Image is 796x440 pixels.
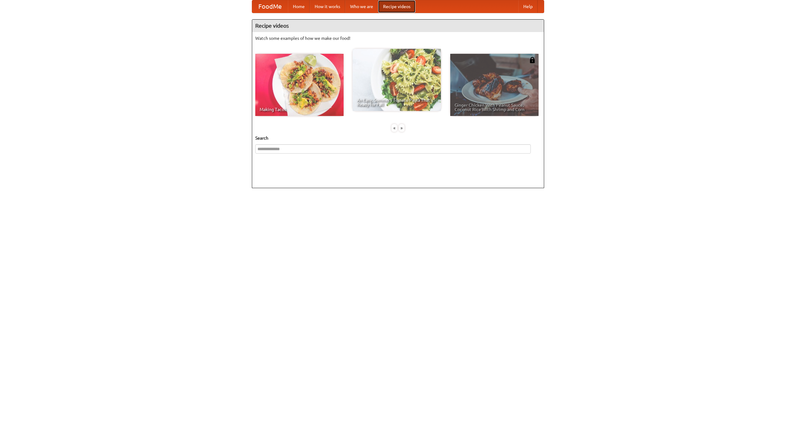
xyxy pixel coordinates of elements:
a: Home [288,0,310,13]
a: FoodMe [252,0,288,13]
a: How it works [310,0,345,13]
span: Making Tacos [260,107,339,112]
a: Recipe videos [378,0,415,13]
p: Watch some examples of how we make our food! [255,35,541,41]
a: Who we are [345,0,378,13]
div: » [399,124,405,132]
span: An Easy, Summery Tomato Pasta That's Ready for Fall [357,98,437,107]
h5: Search [255,135,541,141]
a: Making Tacos [255,54,344,116]
img: 483408.png [529,57,535,63]
a: An Easy, Summery Tomato Pasta That's Ready for Fall [353,49,441,111]
a: Help [518,0,538,13]
div: « [391,124,397,132]
h4: Recipe videos [252,20,544,32]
